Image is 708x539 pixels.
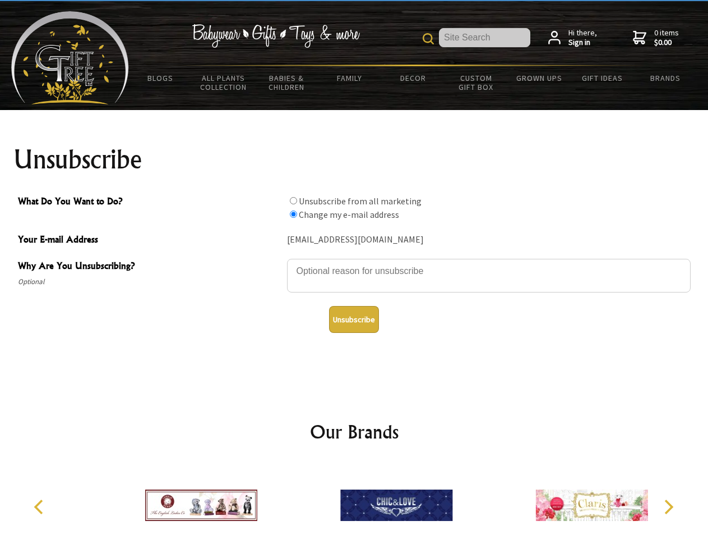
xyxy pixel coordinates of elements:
button: Next [656,495,681,519]
img: Babywear - Gifts - Toys & more [192,24,360,48]
img: product search [423,33,434,44]
a: Gift Ideas [571,66,634,90]
h2: Our Brands [22,418,686,445]
img: Babyware - Gifts - Toys and more... [11,11,129,104]
span: Hi there, [568,28,597,48]
label: Unsubscribe from all marketing [299,195,422,207]
textarea: Why Are You Unsubscribing? [287,259,691,293]
h1: Unsubscribe [13,146,695,173]
a: BLOGS [129,66,192,90]
button: Previous [28,495,53,519]
span: Your E-mail Address [18,232,281,249]
a: Family [318,66,382,90]
a: All Plants Collection [192,66,256,99]
span: Optional [18,275,281,289]
div: [EMAIL_ADDRESS][DOMAIN_NAME] [287,231,691,249]
strong: $0.00 [654,38,679,48]
span: 0 items [654,28,679,48]
input: Site Search [439,28,530,47]
span: Why Are You Unsubscribing? [18,259,281,275]
label: Change my e-mail address [299,209,399,220]
a: 0 items$0.00 [633,28,679,48]
button: Unsubscribe [329,306,379,333]
span: What Do You Want to Do? [18,194,281,211]
a: Decor [381,66,445,90]
a: Hi there,Sign in [548,28,597,48]
a: Brands [634,66,697,90]
input: What Do You Want to Do? [290,197,297,204]
a: Grown Ups [507,66,571,90]
a: Babies & Children [255,66,318,99]
strong: Sign in [568,38,597,48]
a: Custom Gift Box [445,66,508,99]
input: What Do You Want to Do? [290,211,297,218]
